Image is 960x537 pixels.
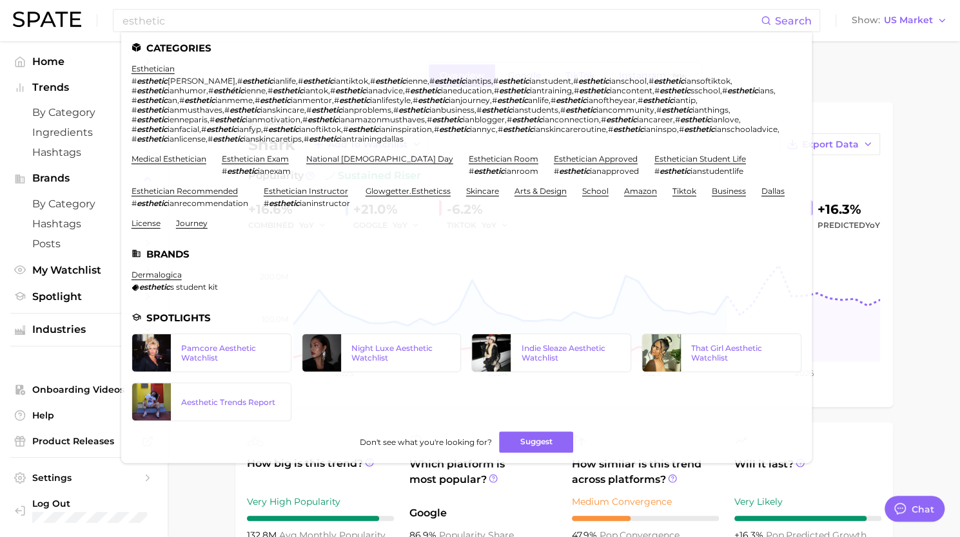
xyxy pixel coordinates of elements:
em: esthetic [398,105,429,115]
em: esthetic [311,105,342,115]
span: # [573,76,578,86]
a: esthetician approved [554,154,638,164]
a: school [582,186,609,196]
span: # [405,86,410,95]
span: US Market [884,17,933,24]
em: esthetic [260,95,291,105]
span: ianfyp [237,124,261,134]
li: Brands [132,249,801,259]
div: 9 / 10 [734,516,881,521]
em: esthetic [230,105,260,115]
span: # [507,115,512,124]
span: ianstudentlife [691,166,743,176]
span: ianhumor [168,86,206,95]
a: Spotlight [10,287,157,306]
span: ianjourney [449,95,490,105]
a: My Watchlist [10,260,157,280]
em: esthetic [432,115,463,124]
span: iantips [465,76,491,86]
span: # [656,105,661,115]
span: # [263,124,268,134]
div: Very Likely [734,494,881,509]
span: [PERSON_NAME] [168,76,235,86]
span: iannyc [470,124,496,134]
em: esthetic [512,115,543,124]
span: ianadvice [366,86,403,95]
em: esthetic [348,124,379,134]
span: Hashtags [32,218,135,230]
div: Indie Sleaze Aesthetic Watchlist [521,343,620,363]
span: # [132,95,137,105]
div: +16.3% [818,199,880,220]
span: # [268,86,273,95]
span: # [675,115,680,124]
span: ianlicense [168,134,206,144]
span: Industries [32,324,135,335]
span: # [476,105,482,115]
span: # [493,76,498,86]
span: iantip [674,95,696,105]
span: iantrainingdallas [340,134,404,144]
span: YoY [865,220,880,230]
span: # [649,76,654,86]
img: SPATE [13,12,81,27]
em: esthetic [482,105,513,115]
span: ianskincare [260,105,304,115]
a: arts & design [514,186,567,196]
span: # [132,86,137,95]
span: # [334,95,339,105]
span: ienne [406,76,427,86]
a: tiktok [672,186,696,196]
a: Pamcore Aesthetic Watchlist [132,334,291,372]
span: Settings [32,472,135,484]
span: ianinspo [644,124,677,134]
span: # [654,166,660,176]
span: Predicted [818,218,880,233]
em: esthetic [606,115,637,124]
span: # [201,124,206,134]
div: That Girl Aesthetic Watchlist [691,343,790,363]
span: ianthings [692,105,729,115]
a: esthetician exam [222,154,289,164]
span: # [654,86,660,95]
span: # [494,86,499,95]
a: amazon [624,186,657,196]
span: iantraining [530,86,572,95]
span: # [208,86,213,95]
span: ianmeme [215,95,253,105]
span: # [434,124,439,134]
span: # [132,198,137,208]
em: esthetic [643,95,674,105]
em: esthetic [410,86,441,95]
div: , , , , , , , , , , , , , , , , , , , , , , , , , , , , , , , , , , , , , , , , , , , , , , , , , [132,76,786,144]
span: ianoftiktok [299,124,341,134]
a: Hashtags [10,214,157,234]
em: esthetic [418,95,449,105]
span: # [370,76,375,86]
span: # [551,95,556,105]
span: Help [32,410,135,421]
span: ianschool [609,76,647,86]
em: esthetic [503,124,534,134]
span: iancommunity [596,105,654,115]
span: My Watchlist [32,264,135,276]
em: esthetic [215,115,246,124]
em: esthetic [242,76,273,86]
span: # [132,76,137,86]
input: Search here for a brand, industry, or ingredient [121,10,761,32]
div: Very High Popularity [247,494,394,509]
em: esthetic [660,86,691,95]
em: esthetic [269,198,300,208]
span: ianinspiration [379,124,432,134]
span: ianlifestyle [370,95,411,105]
button: Export Data [779,133,880,155]
a: esthetician recommended [132,186,238,196]
a: by Category [10,102,157,122]
span: ians [758,86,774,95]
a: esthetician instructor [264,186,348,196]
em: esthetic [309,134,340,144]
a: Night Luxe Aesthetic Watchlist [302,334,462,372]
span: # [560,105,565,115]
span: # [210,115,215,124]
span: # [132,105,137,115]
